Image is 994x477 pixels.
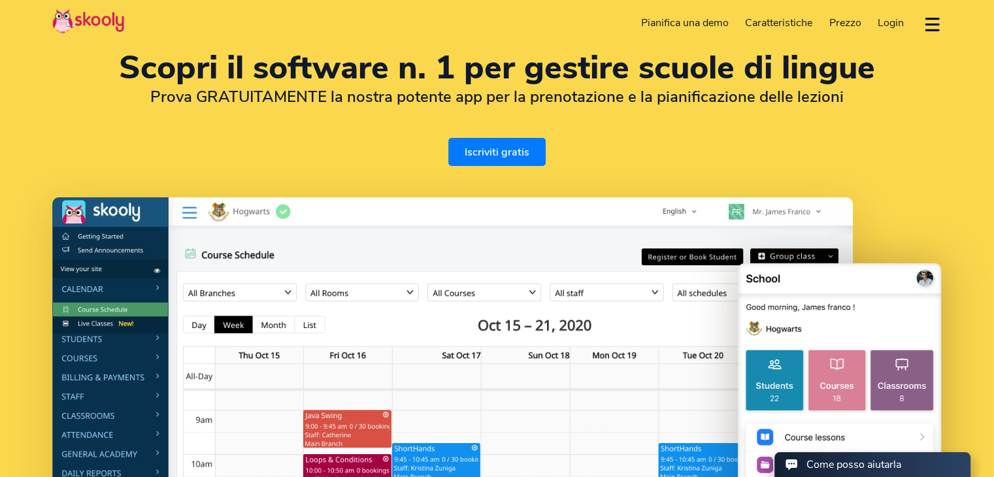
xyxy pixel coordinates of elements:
a: Login [869,12,912,33]
img: Skooly [52,8,124,34]
a: Iscriviti gratis [448,138,546,166]
button: dropdown menu [923,9,942,39]
a: Pianifica una demo [633,12,737,33]
a: Caratteristiche [737,12,821,33]
span: Login [878,16,904,30]
span: Prezzo [829,16,861,30]
h2: Prova GRATUITAMENTE la nostra potente app per la prenotazione e la pianificazione delle lezioni [52,87,942,107]
h1: Scopri il software n. 1 per gestire scuole di lingue [52,52,942,84]
a: Prezzo [821,12,870,33]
